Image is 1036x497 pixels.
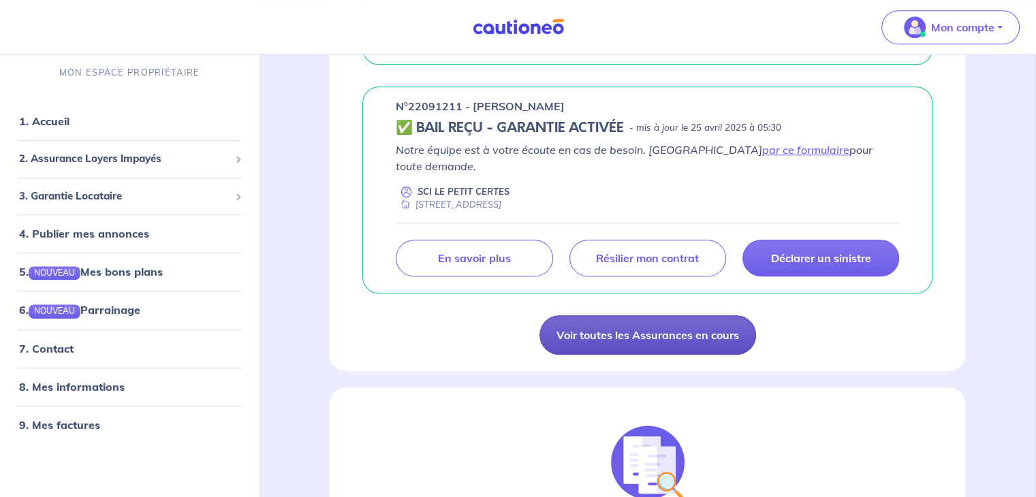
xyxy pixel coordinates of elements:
[904,16,926,38] img: illu_account_valid_menu.svg
[5,411,253,438] div: 9. Mes factures
[19,265,163,278] a: 5.NOUVEAUMes bons plans
[569,240,726,276] a: Résilier mon contrat
[19,342,74,355] a: 7. Contact
[5,108,253,135] div: 1. Accueil
[5,335,253,362] div: 7. Contact
[396,120,899,136] div: state: CONTRACT-VALIDATED, Context: ,MAYBE-CERTIFICATE,,LESSOR-DOCUMENTS,IS-ODEALIM
[881,10,1020,44] button: illu_account_valid_menu.svgMon compte
[5,146,253,172] div: 2. Assurance Loyers Impayés
[629,121,781,135] p: - mis à jour le 25 avril 2025 à 05:30
[19,114,69,128] a: 1. Accueil
[59,66,200,79] p: MON ESPACE PROPRIÉTAIRE
[742,240,899,276] a: Déclarer un sinistre
[5,373,253,400] div: 8. Mes informations
[19,227,149,240] a: 4. Publier mes annonces
[596,251,699,265] p: Résilier mon contrat
[5,183,253,210] div: 3. Garantie Locataire
[5,258,253,285] div: 5.NOUVEAUMes bons plans
[5,220,253,247] div: 4. Publier mes annonces
[19,380,125,394] a: 8. Mes informations
[19,418,100,432] a: 9. Mes factures
[396,240,552,276] a: En savoir plus
[19,151,230,167] span: 2. Assurance Loyers Impayés
[396,142,899,174] p: Notre équipe est à votre écoute en cas de besoin. [GEOGRAPHIC_DATA] pour toute demande.
[762,143,849,157] a: par ce formulaire
[19,189,230,204] span: 3. Garantie Locataire
[770,251,870,265] p: Déclarer un sinistre
[396,120,624,136] h5: ✅ BAIL REÇU - GARANTIE ACTIVÉE
[931,19,994,35] p: Mon compte
[396,98,565,114] p: n°22091211 - [PERSON_NAME]
[396,198,501,211] div: [STREET_ADDRESS]
[438,251,510,265] p: En savoir plus
[5,296,253,323] div: 6.NOUVEAUParrainage
[19,303,140,317] a: 6.NOUVEAUParrainage
[467,18,569,35] img: Cautioneo
[539,315,756,355] a: Voir toutes les Assurances en cours
[418,185,509,198] p: SCI LE PETIT CERTES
